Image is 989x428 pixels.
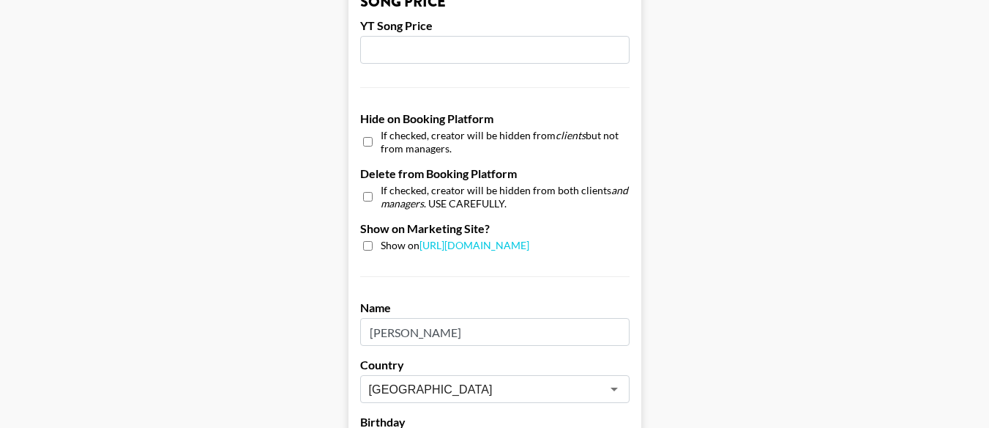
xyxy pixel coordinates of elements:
label: Hide on Booking Platform [360,111,630,126]
label: Country [360,358,630,372]
a: [URL][DOMAIN_NAME] [419,239,529,251]
span: If checked, creator will be hidden from but not from managers. [381,129,630,155]
label: Name [360,300,630,315]
em: clients [556,129,586,141]
label: Delete from Booking Platform [360,166,630,181]
label: YT Song Price [360,18,630,33]
em: and managers [381,184,628,210]
button: Open [604,379,624,399]
span: If checked, creator will be hidden from both clients . USE CAREFULLY. [381,184,630,210]
label: Show on Marketing Site? [360,221,630,236]
span: Show on [381,239,529,253]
